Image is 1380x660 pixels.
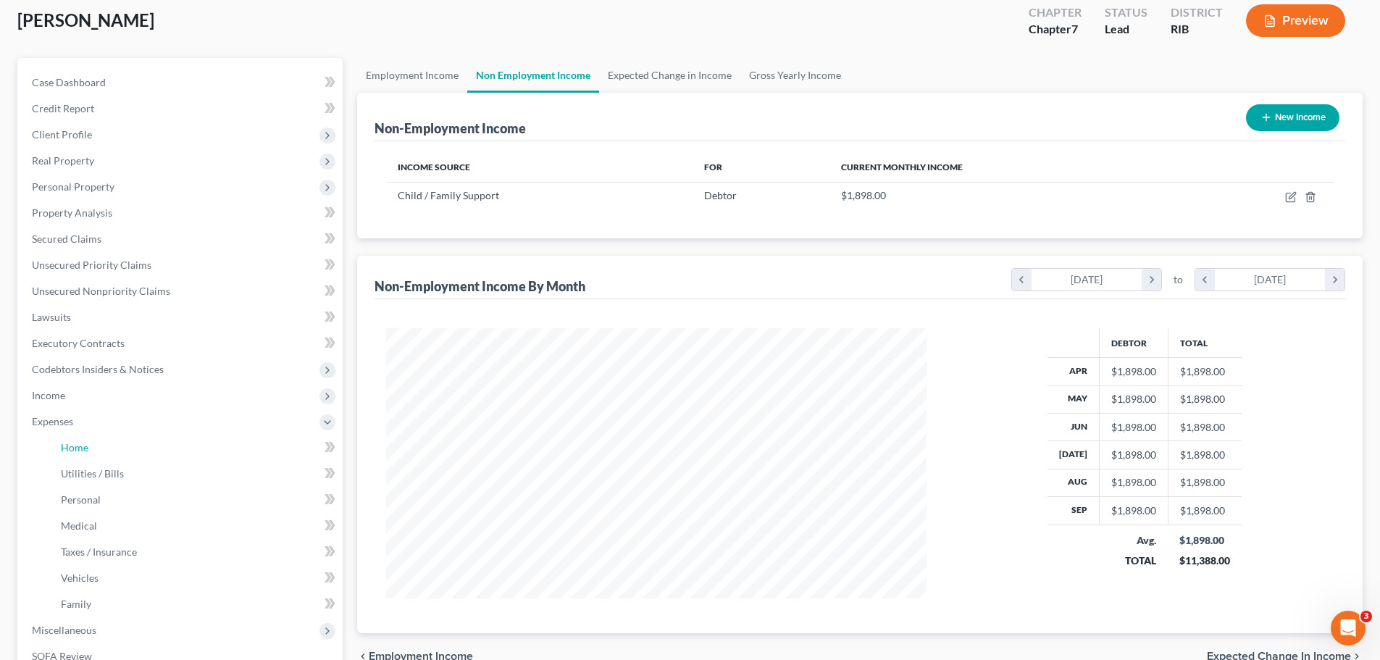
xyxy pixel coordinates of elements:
span: For [704,162,722,172]
span: Taxes / Insurance [61,546,137,558]
th: Debtor [1099,328,1168,357]
a: Home [49,435,343,461]
a: Lawsuits [20,304,343,330]
span: Property Analysis [32,206,112,219]
div: Chapter [1029,4,1082,21]
th: [DATE] [1047,441,1100,469]
a: Expected Change in Income [599,58,740,93]
th: Sep [1047,497,1100,525]
iframe: Intercom live chat [1331,611,1366,646]
span: Vehicles [61,572,99,584]
a: Medical [49,513,343,539]
div: $1,898.00 [1111,504,1156,518]
i: chevron_right [1325,269,1345,291]
span: Client Profile [32,128,92,141]
a: Personal [49,487,343,513]
span: Credit Report [32,102,94,114]
div: $1,898.00 [1111,420,1156,435]
td: $1,898.00 [1168,358,1242,385]
span: Income Source [398,162,470,172]
td: $1,898.00 [1168,441,1242,469]
div: RIB [1171,21,1223,38]
div: Avg. [1111,533,1156,548]
th: Aug [1047,469,1100,496]
span: Unsecured Nonpriority Claims [32,285,170,297]
span: Miscellaneous [32,624,96,636]
span: Codebtors Insiders & Notices [32,363,164,375]
a: Executory Contracts [20,330,343,356]
a: Unsecured Priority Claims [20,252,343,278]
a: Secured Claims [20,226,343,252]
a: Non Employment Income [467,58,599,93]
span: 7 [1071,22,1078,35]
a: Unsecured Nonpriority Claims [20,278,343,304]
div: [DATE] [1032,269,1142,291]
span: 3 [1360,611,1372,622]
span: Debtor [704,189,737,201]
a: Taxes / Insurance [49,539,343,565]
a: Case Dashboard [20,70,343,96]
div: $11,388.00 [1179,554,1230,568]
div: Chapter [1029,21,1082,38]
th: May [1047,385,1100,413]
span: Unsecured Priority Claims [32,259,151,271]
td: $1,898.00 [1168,469,1242,496]
span: Real Property [32,154,94,167]
span: Current Monthly Income [841,162,963,172]
span: Utilities / Bills [61,467,124,480]
span: to [1174,272,1183,287]
span: Personal Property [32,180,114,193]
a: Employment Income [357,58,467,93]
span: Home [61,441,88,454]
td: $1,898.00 [1168,413,1242,440]
div: TOTAL [1111,554,1156,568]
span: $1,898.00 [841,189,886,201]
span: Lawsuits [32,311,71,323]
a: Utilities / Bills [49,461,343,487]
span: Executory Contracts [32,337,125,349]
span: Medical [61,519,97,532]
div: Status [1105,4,1147,21]
div: $1,898.00 [1111,392,1156,406]
a: Family [49,591,343,617]
span: Personal [61,493,101,506]
div: $1,898.00 [1111,448,1156,462]
th: Total [1168,328,1242,357]
a: Vehicles [49,565,343,591]
div: [DATE] [1215,269,1326,291]
div: Non-Employment Income [375,120,526,137]
i: chevron_left [1012,269,1032,291]
td: $1,898.00 [1168,385,1242,413]
span: Child / Family Support [398,189,499,201]
th: Jun [1047,413,1100,440]
span: Family [61,598,91,610]
a: Gross Yearly Income [740,58,850,93]
div: Lead [1105,21,1147,38]
span: Secured Claims [32,233,101,245]
span: Expenses [32,415,73,427]
th: Apr [1047,358,1100,385]
div: Non-Employment Income By Month [375,277,585,295]
div: $1,898.00 [1111,364,1156,379]
span: Income [32,389,65,401]
a: Credit Report [20,96,343,122]
i: chevron_left [1195,269,1215,291]
div: $1,898.00 [1111,475,1156,490]
td: $1,898.00 [1168,497,1242,525]
button: Preview [1246,4,1345,37]
span: [PERSON_NAME] [17,9,154,30]
a: Property Analysis [20,200,343,226]
i: chevron_right [1142,269,1161,291]
div: $1,898.00 [1179,533,1230,548]
button: New Income [1246,104,1339,131]
div: District [1171,4,1223,21]
span: Case Dashboard [32,76,106,88]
